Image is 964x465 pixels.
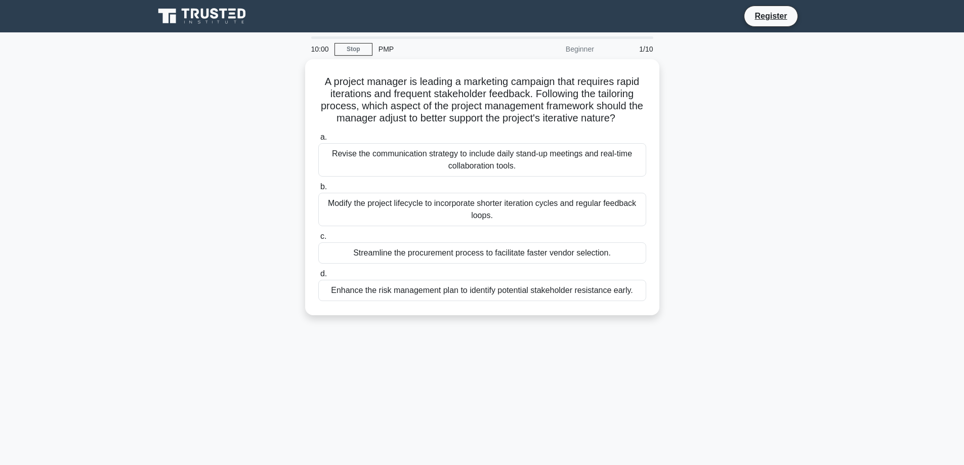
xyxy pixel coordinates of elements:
div: Enhance the risk management plan to identify potential stakeholder resistance early. [318,280,646,301]
span: c. [320,232,326,240]
div: Beginner [512,39,600,59]
div: Streamline the procurement process to facilitate faster vendor selection. [318,242,646,264]
a: Stop [334,43,372,56]
span: d. [320,269,327,278]
div: PMP [372,39,512,59]
a: Register [748,10,793,22]
span: b. [320,182,327,191]
h5: A project manager is leading a marketing campaign that requires rapid iterations and frequent sta... [317,75,647,125]
div: 10:00 [305,39,334,59]
div: 1/10 [600,39,659,59]
div: Revise the communication strategy to include daily stand-up meetings and real-time collaboration ... [318,143,646,177]
div: Modify the project lifecycle to incorporate shorter iteration cycles and regular feedback loops. [318,193,646,226]
span: a. [320,133,327,141]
